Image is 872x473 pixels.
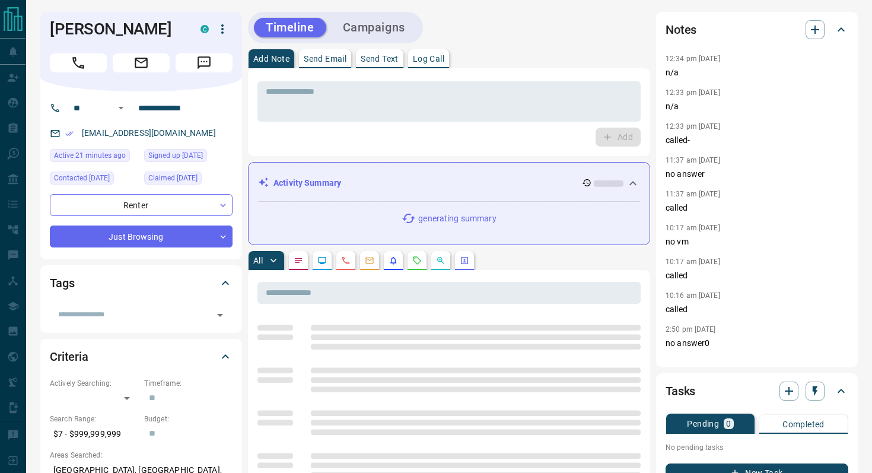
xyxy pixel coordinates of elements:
h2: Tasks [666,382,695,401]
p: Pending [687,420,719,428]
div: Sat Feb 24 2024 [144,149,233,166]
div: Fri Sep 12 2025 [50,172,138,188]
p: Log Call [413,55,444,63]
div: Renter [50,194,233,216]
p: Completed [782,420,825,428]
div: Criteria [50,342,233,371]
span: Call [50,53,107,72]
p: generating summary [418,212,496,225]
button: Open [114,101,128,115]
span: Claimed [DATE] [148,172,198,184]
div: Tasks [666,377,848,405]
button: Timeline [254,18,326,37]
p: no answer0 [666,337,848,350]
p: 2:50 pm [DATE] [666,325,716,334]
span: Contacted [DATE] [54,172,110,184]
p: 11:37 am [DATE] [666,156,720,164]
p: Add Note [253,55,289,63]
div: Sat Sep 13 2025 [50,149,138,166]
button: Campaigns [331,18,417,37]
div: Notes [666,15,848,44]
div: Activity Summary [258,172,640,194]
p: Send Email [304,55,346,63]
span: Signed up [DATE] [148,150,203,161]
div: Just Browsing [50,226,233,247]
p: 10:16 am [DATE] [666,291,720,300]
p: no vm [666,236,848,248]
div: Wed Sep 11 2024 [144,172,233,188]
svg: Emails [365,256,374,265]
h1: [PERSON_NAME] [50,20,183,39]
p: Activity Summary [273,177,341,189]
button: Open [212,307,228,323]
p: Areas Searched: [50,450,233,461]
p: All [253,256,263,265]
span: Email [113,53,170,72]
p: called- [666,134,848,147]
svg: Calls [341,256,351,265]
p: $7 - $999,999,999 [50,424,138,444]
svg: Email Verified [65,129,74,138]
p: called [666,202,848,214]
a: [EMAIL_ADDRESS][DOMAIN_NAME] [82,128,216,138]
p: called [666,303,848,316]
svg: Agent Actions [460,256,469,265]
p: n/a [666,100,848,113]
svg: Notes [294,256,303,265]
p: Budget: [144,414,233,424]
svg: Requests [412,256,422,265]
p: called [666,269,848,282]
h2: Notes [666,20,696,39]
p: 10:17 am [DATE] [666,224,720,232]
p: 11:37 am [DATE] [666,190,720,198]
p: n/a [666,66,848,79]
p: 2:49 pm [DATE] [666,359,716,367]
p: 12:33 pm [DATE] [666,88,720,97]
div: condos.ca [201,25,209,33]
p: Actively Searching: [50,378,138,389]
p: 10:17 am [DATE] [666,258,720,266]
span: Active 21 minutes ago [54,150,126,161]
p: 0 [726,420,731,428]
svg: Listing Alerts [389,256,398,265]
svg: Lead Browsing Activity [317,256,327,265]
div: Tags [50,269,233,297]
p: 12:33 pm [DATE] [666,122,720,131]
p: 12:34 pm [DATE] [666,55,720,63]
p: Timeframe: [144,378,233,389]
p: no answer [666,168,848,180]
span: Message [176,53,233,72]
h2: Criteria [50,347,88,366]
h2: Tags [50,274,74,293]
svg: Opportunities [436,256,445,265]
p: Send Text [361,55,399,63]
p: No pending tasks [666,439,848,456]
p: Search Range: [50,414,138,424]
